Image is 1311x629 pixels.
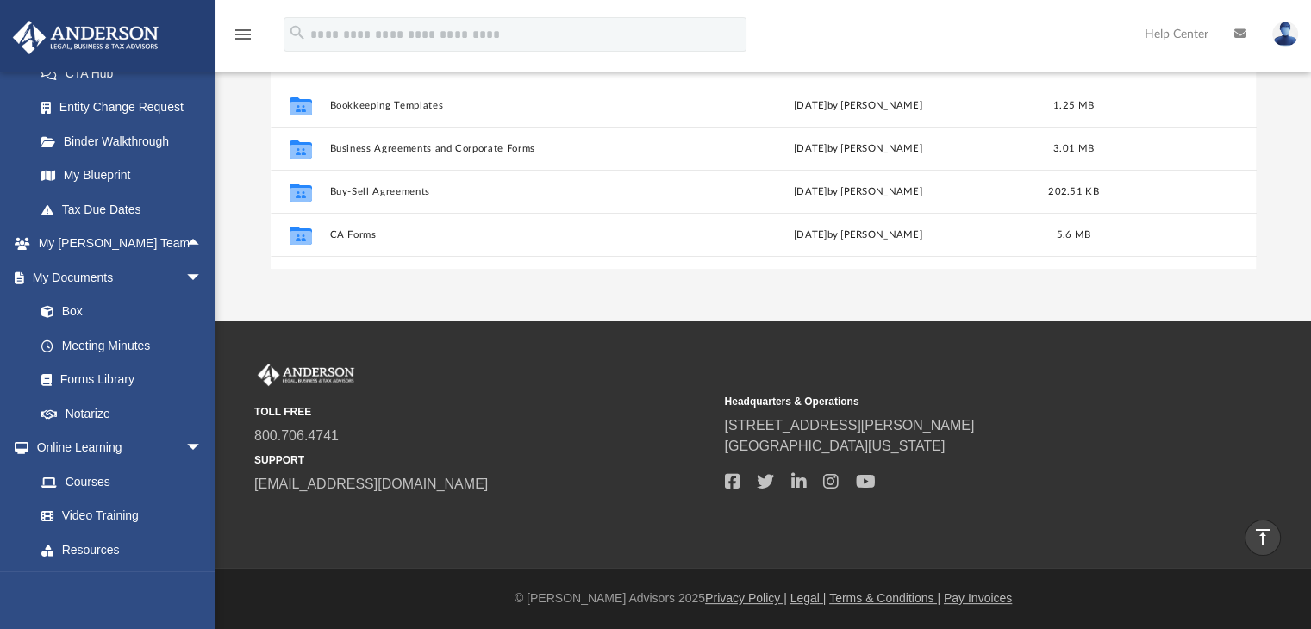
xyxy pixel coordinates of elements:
div: [DATE] by [PERSON_NAME] [684,184,1032,200]
span: 3.01 MB [1053,144,1094,153]
span: arrow_drop_down [185,567,220,602]
a: Resources [24,532,220,567]
a: [EMAIL_ADDRESS][DOMAIN_NAME] [254,476,488,491]
a: Box [24,295,211,329]
a: Legal | [790,591,827,605]
a: Courses [24,464,220,499]
a: My Blueprint [24,159,220,193]
a: Video Training [24,499,211,533]
img: Anderson Advisors Platinum Portal [254,364,358,386]
a: Pay Invoices [944,591,1012,605]
a: Online Learningarrow_drop_down [12,431,220,465]
a: CTA Hub [24,56,228,90]
div: [DATE] by [PERSON_NAME] [684,98,1032,114]
i: search [288,23,307,42]
a: Entity Change Request [24,90,228,125]
a: Binder Walkthrough [24,124,228,159]
span: 5.6 MB [1056,230,1090,240]
a: [STREET_ADDRESS][PERSON_NAME] [724,418,974,433]
small: TOLL FREE [254,404,712,420]
small: Headquarters & Operations [724,394,1182,409]
button: Bookkeeping Templates [329,100,677,111]
a: vertical_align_top [1245,520,1281,556]
div: [DATE] by [PERSON_NAME] [684,141,1032,157]
button: Business Agreements and Corporate Forms [329,143,677,154]
div: © [PERSON_NAME] Advisors 2025 [215,589,1311,607]
a: My Documentsarrow_drop_down [12,260,220,295]
a: Meeting Minutes [24,328,220,363]
i: vertical_align_top [1252,526,1273,547]
img: Anderson Advisors Platinum Portal [8,21,164,54]
div: [DATE] by [PERSON_NAME] [684,227,1032,243]
a: [GEOGRAPHIC_DATA][US_STATE] [724,439,945,453]
span: 202.51 KB [1048,187,1098,196]
a: Notarize [24,396,220,431]
a: menu [233,33,253,45]
span: arrow_drop_down [185,260,220,296]
a: Forms Library [24,363,211,397]
span: 1.25 MB [1053,101,1094,110]
img: User Pic [1272,22,1298,47]
i: menu [233,24,253,45]
button: CA Forms [329,229,677,240]
span: arrow_drop_up [185,227,220,262]
a: Terms & Conditions | [829,591,940,605]
a: 800.706.4741 [254,428,339,443]
a: Privacy Policy | [705,591,787,605]
a: Billingarrow_drop_down [12,567,228,601]
button: Buy-Sell Agreements [329,186,677,197]
small: SUPPORT [254,452,712,468]
a: Tax Due Dates [24,192,228,227]
a: My [PERSON_NAME] Teamarrow_drop_up [12,227,220,261]
span: arrow_drop_down [185,431,220,466]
